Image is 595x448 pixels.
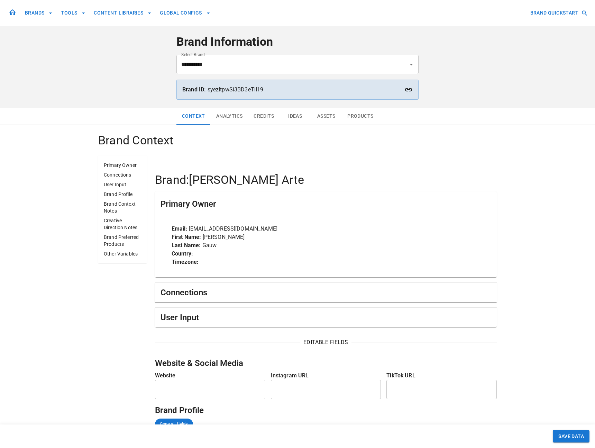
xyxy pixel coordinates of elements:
h4: Brand Context [98,133,497,148]
button: BRANDS [22,7,55,19]
h5: User Input [161,312,199,323]
div: Copy all fields [155,419,193,430]
span: Copy all fields [156,421,192,428]
button: GLOBAL CONFIGS [157,7,213,19]
span: EDITABLE FIELDS [300,338,351,347]
button: SAVE DATA [553,430,589,443]
button: Open [406,60,416,69]
p: Brand Profile [104,191,141,198]
p: [PERSON_NAME] [172,233,480,241]
p: Gauw [172,241,480,250]
strong: Timezone: [172,259,199,265]
p: Instagram URL [271,371,381,380]
p: TikTok URL [386,371,497,380]
button: Ideas [280,108,311,125]
div: User Input [155,308,497,327]
h5: Website & Social Media [155,358,497,369]
p: Connections [104,171,141,178]
button: Analytics [211,108,248,125]
p: [EMAIL_ADDRESS][DOMAIN_NAME] [172,225,480,233]
p: Creative Direction Notes [104,217,141,231]
p: Primary Owner [104,162,141,169]
p: Website [155,371,265,380]
button: Products [342,108,379,125]
strong: Brand ID: [182,86,206,93]
button: Context [176,108,211,125]
button: TOOLS [58,7,88,19]
p: Brand Preferred Products [104,234,141,248]
strong: Country: [172,250,193,257]
button: CONTENT LIBRARIES [91,7,154,19]
h4: Brand Information [176,35,419,49]
div: Primary Owner [155,191,497,216]
strong: Email: [172,225,187,232]
h5: Primary Owner [161,198,216,209]
button: Credits [248,108,280,125]
p: User Input [104,181,141,188]
strong: Last Name: [172,242,201,249]
p: Other Variables [104,250,141,257]
strong: First Name: [172,234,201,240]
p: syezItpwSi3BD3eTiI19 [182,86,413,94]
button: Assets [311,108,342,125]
h4: Brand: [PERSON_NAME] Arte [155,173,497,187]
div: Connections [155,283,497,302]
h5: Connections [161,287,207,298]
label: Select Brand [181,52,205,57]
button: BRAND QUICKSTART [528,7,589,19]
p: Brand Context Notes [104,200,141,214]
h5: Brand Profile [155,405,497,416]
